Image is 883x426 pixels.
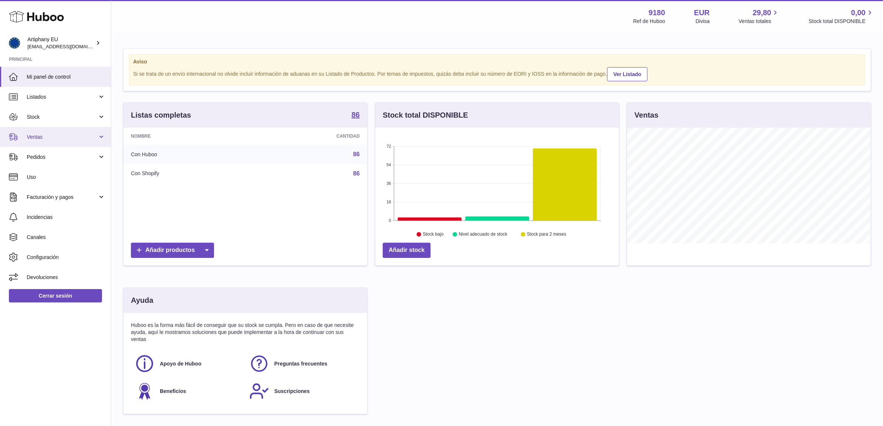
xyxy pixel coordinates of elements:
span: Stock [27,114,98,121]
h3: Ayuda [131,295,153,305]
strong: 86 [352,111,360,118]
span: 29,80 [753,8,771,18]
th: Nombre [123,128,253,145]
h3: Ventas [635,110,658,120]
p: Huboo es la forma más fácil de conseguir que su stock se cumpla. Pero en caso de que necesite ayu... [131,322,360,343]
img: internalAdmin-9180@internal.huboo.com [9,37,20,49]
span: Suscripciones [274,388,310,395]
text: 54 [386,163,391,167]
span: Incidencias [27,214,105,221]
text: 36 [386,181,391,186]
a: 86 [352,111,360,120]
span: Devoluciones [27,274,105,281]
span: Ventas totales [739,18,780,25]
span: Listados [27,94,98,101]
text: Stock para 2 meses [527,232,566,237]
a: Añadir productos [131,243,214,258]
span: Stock total DISPONIBLE [809,18,874,25]
a: Suscripciones [249,381,356,401]
strong: Aviso [133,58,861,65]
span: Configuración [27,254,105,261]
span: [EMAIL_ADDRESS][DOMAIN_NAME] [27,43,109,49]
th: Cantidad [253,128,367,145]
a: Apoyo de Huboo [135,354,242,374]
span: Beneficios [160,388,186,395]
span: 0,00 [851,8,866,18]
span: Facturación y pagos [27,194,98,201]
span: Uso [27,174,105,181]
text: 72 [386,144,391,148]
a: 86 [353,170,360,177]
div: Si se trata de un envío internacional no olvide incluir información de aduanas en su Listado de P... [133,66,861,81]
td: Con Huboo [123,145,253,164]
a: Beneficios [135,381,242,401]
div: Divisa [696,18,710,25]
a: Ver Listado [607,67,648,81]
a: 0,00 Stock total DISPONIBLE [809,8,874,25]
span: Preguntas frecuentes [274,360,327,367]
span: Canales [27,234,105,241]
strong: EUR [694,8,710,18]
a: 86 [353,151,360,157]
a: Cerrar sesión [9,289,102,302]
strong: 9180 [649,8,665,18]
span: Apoyo de Huboo [160,360,201,367]
h3: Listas completas [131,110,191,120]
td: Con Shopify [123,164,253,183]
div: Ref de Huboo [633,18,665,25]
a: Preguntas frecuentes [249,354,356,374]
a: Añadir stock [383,243,431,258]
text: Stock bajo [423,232,444,237]
text: 18 [386,200,391,204]
span: Mi panel de control [27,73,105,81]
text: 0 [389,218,391,223]
span: Pedidos [27,154,98,161]
h3: Stock total DISPONIBLE [383,110,468,120]
text: Nivel adecuado de stock [459,232,508,237]
a: 29,80 Ventas totales [739,8,780,25]
div: Artiphany EU [27,36,94,50]
span: Ventas [27,134,98,141]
